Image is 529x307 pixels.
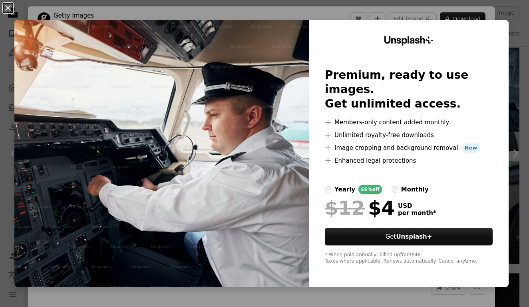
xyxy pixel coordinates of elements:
div: * When paid annually, billed upfront $48 Taxes where applicable. Renews automatically. Cancel any... [325,252,493,265]
span: $12 [325,197,365,218]
li: Unlimited royalty-free downloads [325,130,493,140]
h2: Premium, ready to use images. Get unlimited access. [325,68,493,111]
li: Enhanced legal protections [325,156,493,165]
strong: Unsplash+ [396,233,432,240]
div: 66% off [358,185,382,194]
input: monthly [392,186,398,193]
span: New [461,143,481,153]
span: per month * [398,209,436,217]
input: yearly66%off [325,186,331,193]
div: monthly [401,185,429,194]
span: USD [398,202,436,209]
li: Members-only content added monthly [325,118,493,127]
li: Image cropping and background removal [325,143,493,153]
div: $4 [325,197,395,218]
div: yearly [334,185,355,194]
button: GetUnsplash+ [325,228,493,245]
